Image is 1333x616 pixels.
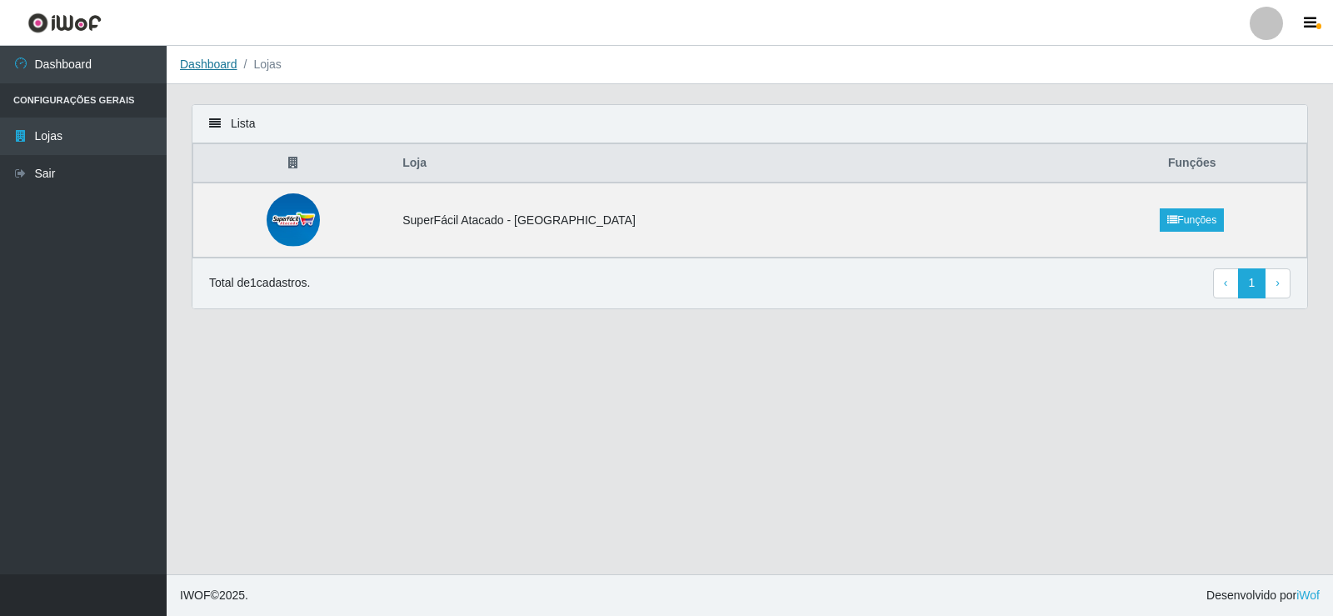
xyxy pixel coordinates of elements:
[237,56,282,73] li: Lojas
[392,144,1077,183] th: Loja
[1213,268,1239,298] a: Previous
[1213,268,1291,298] nav: pagination
[1160,208,1224,232] a: Funções
[1224,276,1228,289] span: ‹
[1296,588,1320,602] a: iWof
[180,588,211,602] span: IWOF
[392,183,1077,258] td: SuperFácil Atacado - [GEOGRAPHIC_DATA]
[180,587,248,604] span: © 2025 .
[1265,268,1291,298] a: Next
[1206,587,1320,604] span: Desenvolvido por
[267,193,320,247] img: SuperFácil Atacado - Nova Betânia
[1238,268,1266,298] a: 1
[1276,276,1280,289] span: ›
[209,274,310,292] p: Total de 1 cadastros.
[192,105,1307,143] div: Lista
[180,58,237,71] a: Dashboard
[167,46,1333,84] nav: breadcrumb
[1078,144,1307,183] th: Funções
[27,13,102,33] img: CoreUI Logo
